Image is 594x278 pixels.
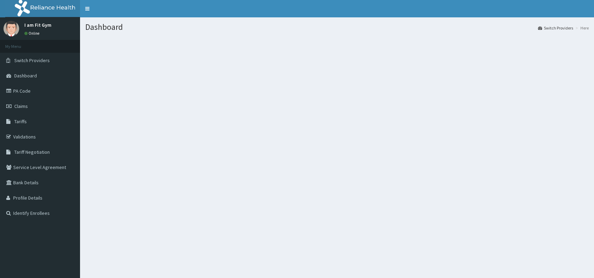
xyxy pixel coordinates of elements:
[14,73,37,79] span: Dashboard
[538,25,573,31] a: Switch Providers
[14,118,27,125] span: Tariffs
[14,149,50,155] span: Tariff Negotiation
[85,23,589,32] h1: Dashboard
[24,23,52,27] p: I am Fit Gym
[3,21,19,36] img: User Image
[574,25,589,31] li: Here
[24,31,41,36] a: Online
[14,57,50,64] span: Switch Providers
[14,103,28,109] span: Claims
